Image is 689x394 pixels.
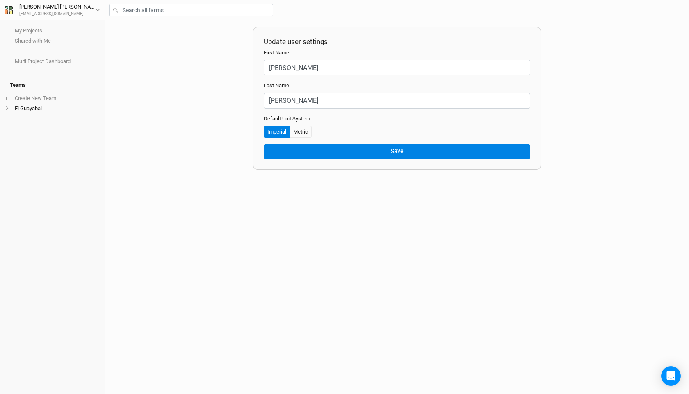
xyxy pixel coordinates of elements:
[5,95,8,102] span: +
[661,366,681,386] div: Open Intercom Messenger
[19,3,96,11] div: [PERSON_NAME] [PERSON_NAME]
[264,126,290,138] button: Imperial
[109,4,273,16] input: Search all farms
[264,60,530,75] input: First name
[264,82,289,89] label: Last Name
[264,115,310,122] label: Default Unit System
[264,38,530,46] h2: Update user settings
[4,2,100,17] button: [PERSON_NAME] [PERSON_NAME][EMAIL_ADDRESS][DOMAIN_NAME]
[19,11,96,17] div: [EMAIL_ADDRESS][DOMAIN_NAME]
[5,77,100,93] h4: Teams
[264,144,530,159] button: Save
[290,126,312,138] button: Metric
[264,49,289,57] label: First Name
[264,93,530,109] input: Last name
